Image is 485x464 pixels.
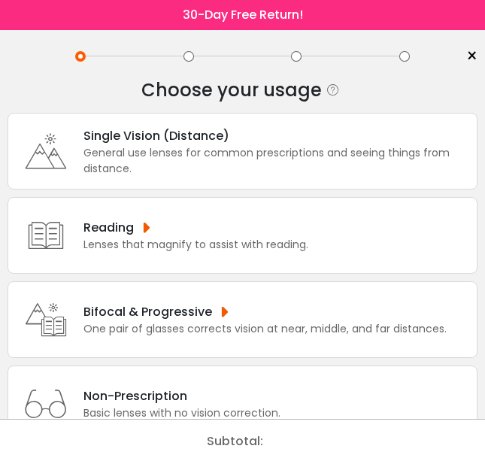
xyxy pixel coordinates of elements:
div: Subtotal: [207,420,271,463]
div: Choose your usage [141,75,322,105]
div: Reading [83,218,308,237]
div: Lenses that magnify to assist with reading. [83,237,308,253]
div: Bifocal & Progressive [83,302,447,321]
div: Single Vision (Distance) [83,126,469,145]
div: Non-Prescription [83,387,280,405]
span: × [466,45,477,68]
div: General use lenses for common prescriptions and seeing things from distance. [83,145,469,177]
div: Basic lenses with no vision correction. [83,405,280,421]
div: One pair of glasses corrects vision at near, middle, and far distances. [83,321,447,337]
a: × [455,45,477,68]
